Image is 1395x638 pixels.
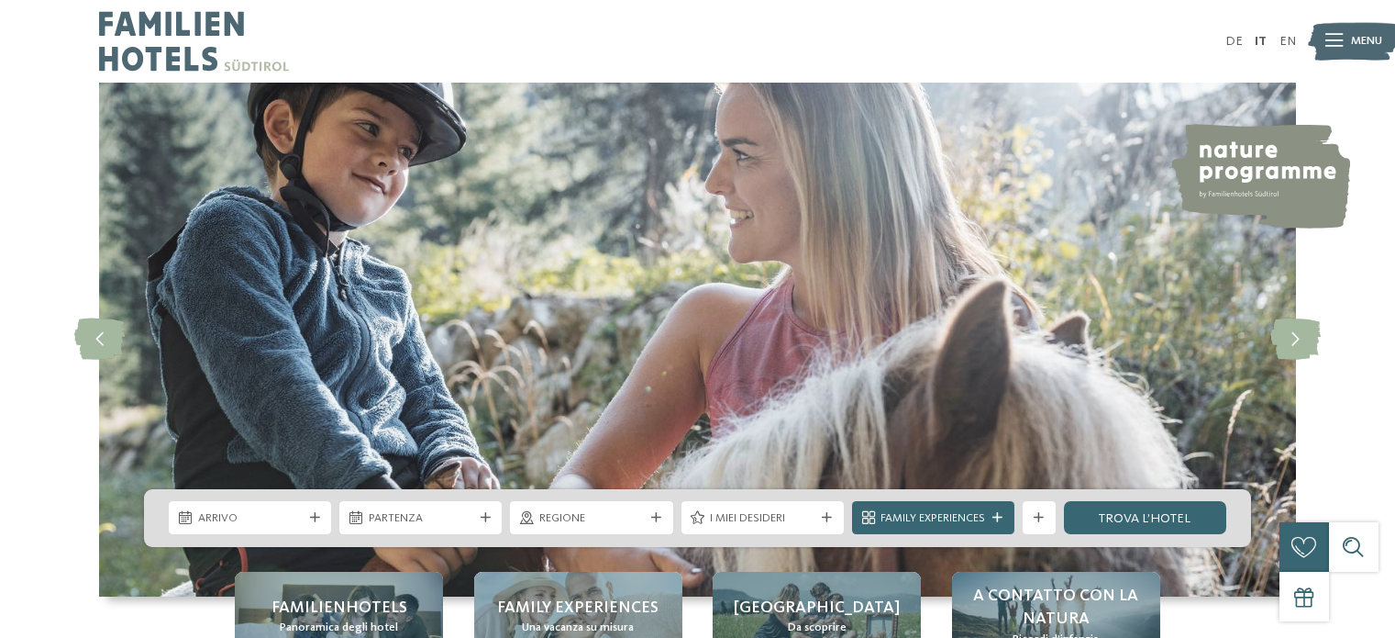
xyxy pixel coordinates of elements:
a: trova l’hotel [1064,501,1226,534]
span: Partenza [369,510,473,527]
span: Regione [539,510,644,527]
a: EN [1279,35,1296,48]
span: Family experiences [497,597,659,620]
img: Family hotel Alto Adige: the happy family places! [99,83,1296,597]
span: Da scoprire [788,620,847,636]
span: Una vacanza su misura [522,620,634,636]
span: Arrivo [198,510,303,527]
span: [GEOGRAPHIC_DATA] [734,597,900,620]
span: I miei desideri [710,510,814,527]
span: Familienhotels [271,597,407,620]
span: Menu [1351,33,1382,50]
span: A contatto con la natura [969,585,1144,631]
a: DE [1225,35,1243,48]
img: nature programme by Familienhotels Südtirol [1168,124,1350,229]
span: Panoramica degli hotel [280,620,398,636]
span: Family Experiences [880,510,985,527]
a: IT [1255,35,1267,48]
